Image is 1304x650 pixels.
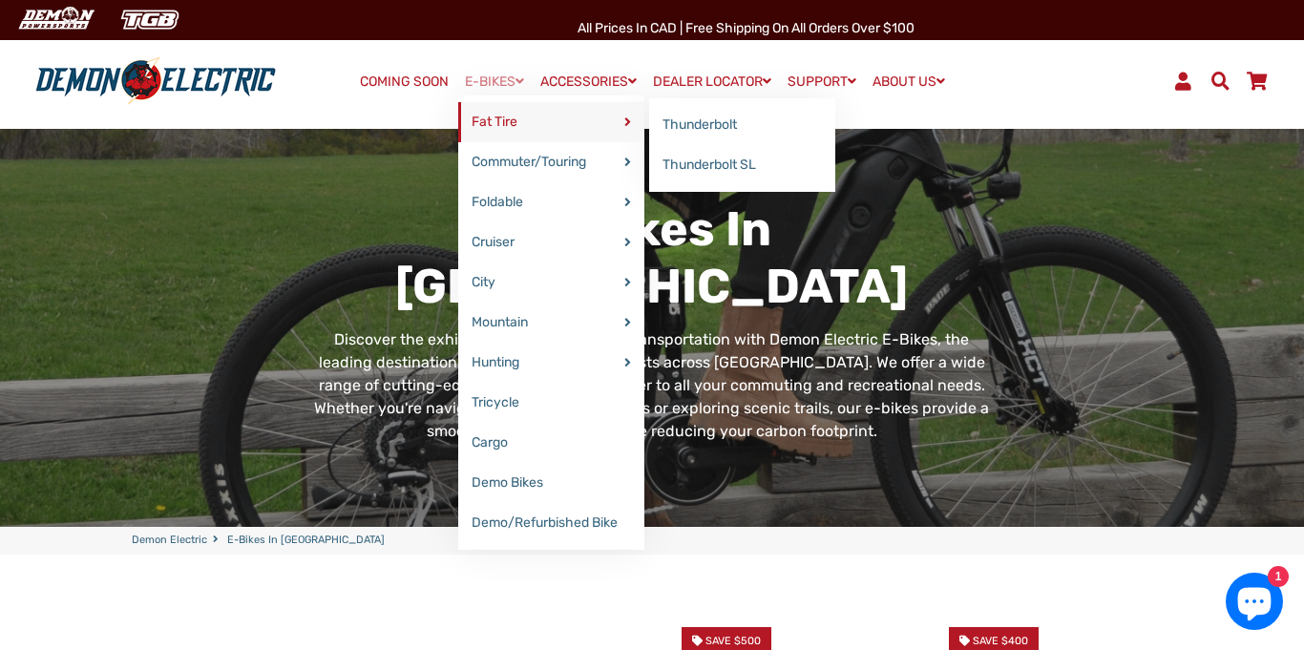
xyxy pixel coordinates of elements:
[458,182,644,222] a: Foldable
[314,330,989,440] span: Discover the exhilaration of eco-friendly transportation with Demon Electric E-Bikes, the leading...
[578,20,915,36] span: All Prices in CAD | Free shipping on all orders over $100
[458,222,644,262] a: Cruiser
[781,68,863,95] a: SUPPORT
[458,463,644,503] a: Demo Bikes
[310,200,995,315] h1: E-Bikes in [GEOGRAPHIC_DATA]
[458,68,531,95] a: E-BIKES
[866,68,952,95] a: ABOUT US
[458,262,644,303] a: City
[458,383,644,423] a: Tricycle
[353,69,455,95] a: COMING SOON
[227,533,385,549] span: E-Bikes in [GEOGRAPHIC_DATA]
[458,343,644,383] a: Hunting
[705,635,761,647] span: Save $500
[646,68,778,95] a: DEALER LOCATOR
[111,4,189,35] img: TGB Canada
[458,102,644,142] a: Fat Tire
[973,635,1028,647] span: Save $400
[649,145,835,185] a: Thunderbolt SL
[649,105,835,145] a: Thunderbolt
[458,503,644,543] a: Demo/Refurbished Bike
[132,533,207,549] a: Demon Electric
[458,303,644,343] a: Mountain
[10,4,101,35] img: Demon Electric
[1220,573,1289,635] inbox-online-store-chat: Shopify online store chat
[534,68,643,95] a: ACCESSORIES
[458,423,644,463] a: Cargo
[29,56,283,106] img: Demon Electric logo
[458,142,644,182] a: Commuter/Touring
